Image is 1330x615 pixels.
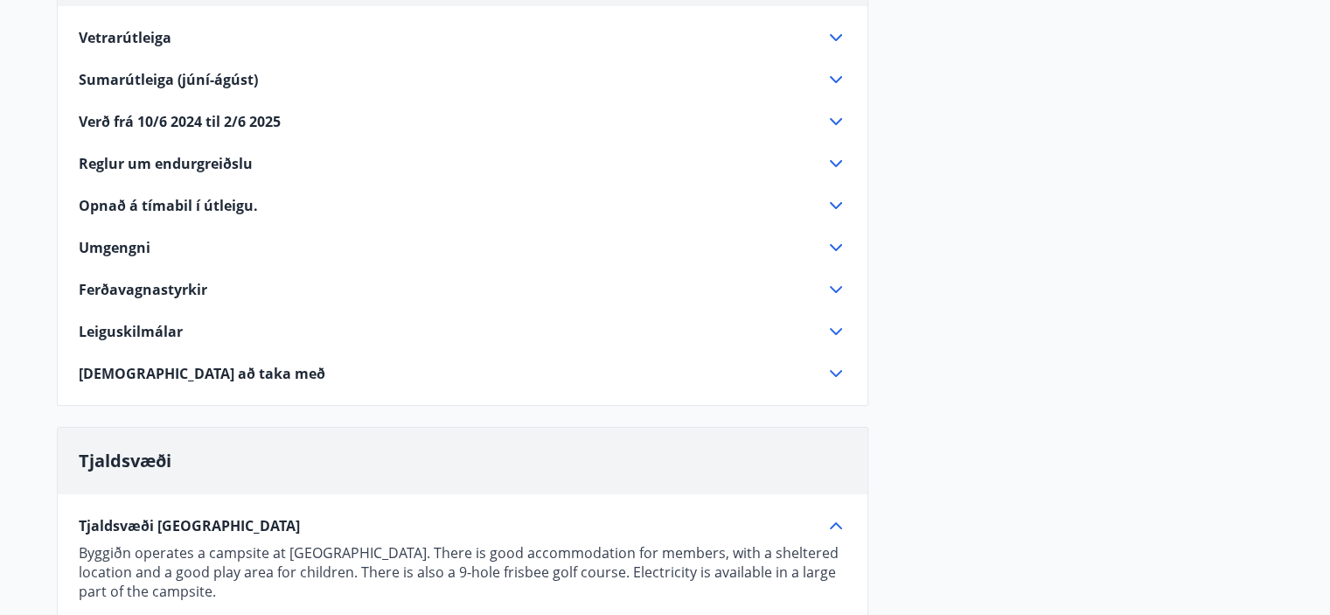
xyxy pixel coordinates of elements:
[79,237,846,258] div: Umgengni
[79,69,846,90] div: Sumarútleiga (júní-ágúst)
[79,195,846,216] div: Opnað á tímabil í útleigu.
[79,238,150,257] span: Umgengni
[79,111,846,132] div: Verð frá 10/6 2024 til 2/6 2025
[79,516,300,535] span: Tjaldsvæði [GEOGRAPHIC_DATA]
[79,543,846,601] p: Byggiðn operates a campsite at [GEOGRAPHIC_DATA]. There is good accommodation for members, with a...
[79,27,846,48] div: Vetrarútleiga
[79,321,846,342] div: Leiguskilmálar
[79,280,207,299] span: Ferðavagnastyrkir
[79,322,183,341] span: Leiguskilmálar
[79,153,846,174] div: Reglur um endurgreiðslu
[79,363,846,384] div: [DEMOGRAPHIC_DATA] að taka með
[79,28,171,47] span: Vetrarútleiga
[79,515,846,536] div: Tjaldsvæði [GEOGRAPHIC_DATA]
[79,112,281,131] span: Verð frá 10/6 2024 til 2/6 2025
[79,70,258,89] span: Sumarútleiga (júní-ágúst)
[79,154,253,173] span: Reglur um endurgreiðslu
[79,364,325,383] span: [DEMOGRAPHIC_DATA] að taka með
[79,196,258,215] span: Opnað á tímabil í útleigu.
[79,449,171,472] span: Tjaldsvæði
[79,279,846,300] div: Ferðavagnastyrkir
